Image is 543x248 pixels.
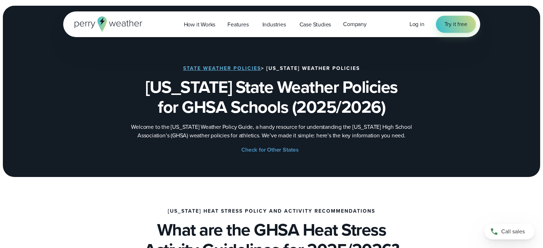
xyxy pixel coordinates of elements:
a: State Weather Policies [183,65,261,72]
a: How it Works [178,17,222,32]
h3: > [US_STATE] Weather Policies [183,66,360,71]
a: Call sales [484,224,534,239]
span: Industries [262,20,286,29]
span: Call sales [501,227,525,236]
span: How it Works [184,20,216,29]
a: Log in [409,20,424,29]
span: Check for Other States [241,146,299,154]
a: Check for Other States [241,146,302,154]
a: Case Studies [293,17,337,32]
span: Log in [409,20,424,28]
span: Features [227,20,248,29]
h2: [US_STATE] Heat Stress Policy and Activity Recommendations [168,208,375,214]
a: Try it free [436,16,476,33]
p: Welcome to the [US_STATE] Weather Policy Guide, a handy resource for understanding the [US_STATE]... [129,123,414,140]
span: Company [343,20,367,29]
span: Try it free [444,20,467,29]
h1: [US_STATE] State Weather Policies for GHSA Schools (2025/2026) [99,77,444,117]
span: Case Studies [300,20,331,29]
